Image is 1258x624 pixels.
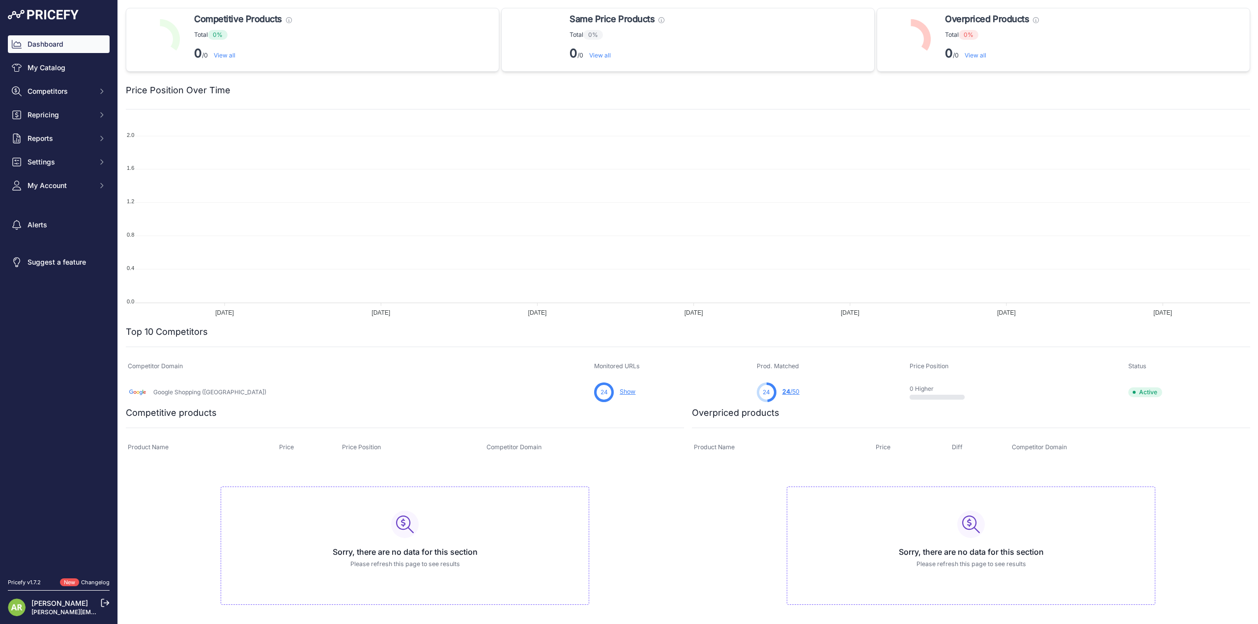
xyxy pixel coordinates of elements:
[153,388,266,396] a: Google Shopping ([GEOGRAPHIC_DATA])
[694,443,735,451] span: Product Name
[876,443,890,451] span: Price
[128,443,169,451] span: Product Name
[795,560,1147,569] p: Please refresh this page to see results
[60,578,79,587] span: New
[782,388,800,395] a: 24/50
[127,298,134,304] tspan: 0.0
[126,83,230,97] h2: Price Position Over Time
[594,362,640,370] span: Monitored URLs
[8,10,79,20] img: Pricefy Logo
[127,132,134,138] tspan: 2.0
[342,443,381,451] span: Price Position
[194,46,202,60] strong: 0
[194,30,292,40] p: Total
[997,309,1016,316] tspan: [DATE]
[589,52,611,59] a: View all
[763,388,770,397] span: 24
[31,599,88,607] a: [PERSON_NAME]
[910,362,948,370] span: Price Position
[28,181,92,190] span: My Account
[194,12,282,26] span: Competitive Products
[952,443,963,451] span: Diff
[127,265,134,271] tspan: 0.4
[28,110,92,120] span: Repricing
[127,198,134,204] tspan: 1.2
[8,153,110,171] button: Settings
[8,177,110,194] button: My Account
[28,157,92,167] span: Settings
[31,608,183,616] a: [PERSON_NAME][EMAIL_ADDRESS][DOMAIN_NAME]
[28,134,92,143] span: Reports
[127,165,134,171] tspan: 1.6
[8,59,110,77] a: My Catalog
[757,362,799,370] span: Prod. Matched
[128,362,183,370] span: Competitor Domain
[1153,309,1172,316] tspan: [DATE]
[1128,362,1146,370] span: Status
[127,232,134,238] tspan: 0.8
[782,388,790,395] span: 24
[126,325,208,339] h2: Top 10 Competitors
[945,46,953,60] strong: 0
[570,46,664,61] p: /0
[229,546,581,558] h3: Sorry, there are no data for this section
[8,106,110,124] button: Repricing
[1128,387,1162,397] span: Active
[945,12,1029,26] span: Overpriced Products
[841,309,859,316] tspan: [DATE]
[208,30,228,40] span: 0%
[486,443,542,451] span: Competitor Domain
[620,388,635,395] a: Show
[945,30,1039,40] p: Total
[8,253,110,271] a: Suggest a feature
[910,385,972,393] p: 0 Higher
[372,309,390,316] tspan: [DATE]
[795,546,1147,558] h3: Sorry, there are no data for this section
[8,35,110,567] nav: Sidebar
[8,130,110,147] button: Reports
[28,86,92,96] span: Competitors
[229,560,581,569] p: Please refresh this page to see results
[600,388,608,397] span: 24
[965,52,986,59] a: View all
[528,309,547,316] tspan: [DATE]
[959,30,978,40] span: 0%
[8,35,110,53] a: Dashboard
[8,82,110,100] button: Competitors
[570,30,664,40] p: Total
[570,46,577,60] strong: 0
[194,46,292,61] p: /0
[8,216,110,234] a: Alerts
[279,443,294,451] span: Price
[583,30,603,40] span: 0%
[945,46,1039,61] p: /0
[685,309,703,316] tspan: [DATE]
[8,578,41,587] div: Pricefy v1.7.2
[1012,443,1067,451] span: Competitor Domain
[570,12,655,26] span: Same Price Products
[126,406,217,420] h2: Competitive products
[81,579,110,586] a: Changelog
[215,309,234,316] tspan: [DATE]
[692,406,779,420] h2: Overpriced products
[214,52,235,59] a: View all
